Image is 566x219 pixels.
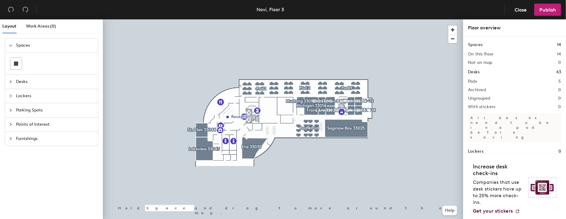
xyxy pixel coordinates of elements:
span: collapsed [9,94,12,98]
h1: Spaces [468,41,483,48]
h1: 14 [557,41,561,48]
span: collapsed [9,123,12,126]
div: Novi, Floor 3 [257,6,284,13]
a: Get your stickers [473,208,520,214]
span: Publish [539,7,556,13]
h2: Ungrouped [468,96,490,101]
span: collapsed [9,108,12,112]
p: All desks need to be in a pod before saving [468,113,561,142]
h1: Lockers [468,148,483,155]
h2: 14 [557,52,561,57]
span: Points of Interest [16,118,94,131]
span: Lockers [16,89,94,103]
h2: 0 [558,88,561,92]
h1: 63 [556,69,561,75]
span: Get your stickers [473,208,513,214]
p: Companies that use desk stickers have up to 25% more check-ins. [473,179,525,206]
button: Undo (⌘ + Z) [5,4,17,16]
span: Furnishings [16,132,94,146]
h2: With stickers [468,105,496,109]
span: Work Areas (0) [26,24,56,29]
button: Redo (⌘ + ⇧ + Z) [19,4,31,16]
div: Floor overview [468,24,561,32]
h1: 0 [558,148,561,155]
h2: Not on map [468,60,492,65]
span: Spaces [16,38,94,52]
span: Parking Spots [16,103,94,117]
h2: 5 [559,79,561,84]
span: collapsed [9,137,12,141]
h2: 0 [558,96,561,101]
span: expanded [9,44,12,47]
h4: Increase desk check-ins [473,163,525,177]
span: collapsed [9,80,12,84]
h2: Archived [468,88,486,92]
h2: 0 [558,105,561,109]
button: Close [509,4,532,16]
img: Sticker logo [528,177,556,198]
button: Publish [534,4,561,16]
span: Desks [16,75,94,89]
span: Close [515,7,527,13]
button: Help [443,206,457,215]
h2: On this floor [468,52,494,57]
h2: 0 [558,60,561,65]
h2: Pods [468,79,477,84]
h1: Desks [468,69,479,75]
span: Layout [2,24,16,29]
